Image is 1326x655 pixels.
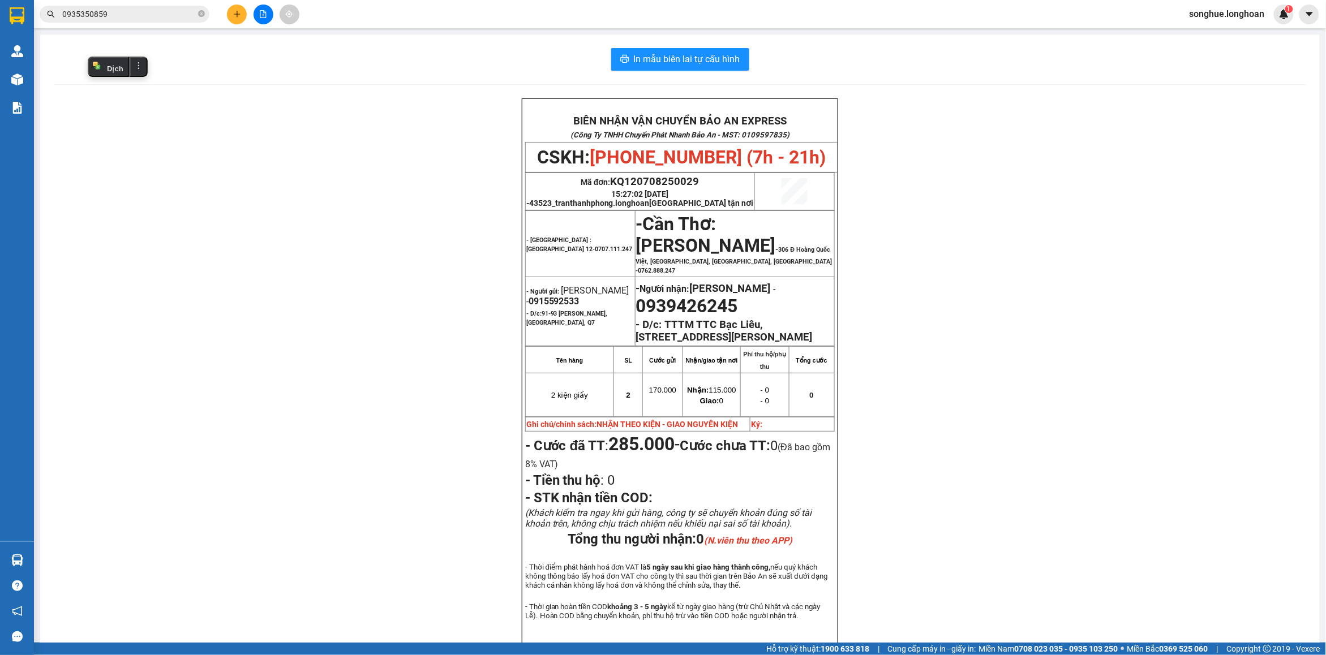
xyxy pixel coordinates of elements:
sup: 1 [1285,5,1293,13]
span: Cần Thơ: [PERSON_NAME] [636,213,776,256]
span: | [1217,643,1218,655]
strong: 5 ngày sau khi giao hàng thành công, [647,563,771,571]
span: Tổng thu người nhận: [568,531,792,547]
span: 306 Đ Hoàng Quốc Việt, [GEOGRAPHIC_DATA], [GEOGRAPHIC_DATA], [GEOGRAPHIC_DATA] - [636,246,832,274]
span: [PHONE_NUMBER] (7h - 21h) [590,146,826,168]
strong: khoảng 3 - 5 ngày [608,602,668,611]
span: 1 [1287,5,1291,13]
strong: Ghi chú/chính sách: [526,420,739,429]
button: file-add [254,5,273,24]
strong: Tên hàng [556,357,583,364]
span: 0 [604,472,615,488]
strong: - D/c: [526,310,608,326]
strong: 285.000 [608,433,675,455]
span: - STK nhận tiền COD: [525,490,653,506]
strong: Tổng cước [796,357,827,364]
span: Cung cấp máy in - giấy in: [888,643,976,655]
span: - Thời điểm phát hành hoá đơn VAT là nếu quý khách không thông báo lấy hoá đơn VAT cho công ty th... [525,563,827,589]
input: Tìm tên, số ĐT hoặc mã đơn [62,8,196,20]
span: Mã đơn: [581,178,700,187]
span: 0 [696,531,792,547]
button: plus [227,5,247,24]
span: CSKH: [537,146,826,168]
strong: - Người gửi: [526,288,560,295]
strong: 1900 633 818 [821,644,869,653]
img: icon-new-feature [1279,9,1289,19]
span: printer [620,54,629,65]
span: Hỗ trợ kỹ thuật: [766,643,869,655]
span: ⚪️ [1121,647,1125,651]
span: [GEOGRAPHIC_DATA] tận nơi [650,199,754,208]
strong: 0708 023 035 - 0935 103 250 [1015,644,1118,653]
strong: Cước gửi [649,357,676,364]
span: Miền Nam [979,643,1118,655]
span: - [608,433,680,455]
img: warehouse-icon [11,74,23,85]
span: 0 [810,391,814,399]
strong: Nhận/giao tận nơi [686,357,738,364]
strong: Giao: [700,397,719,405]
span: songhue.longhoan [1181,7,1274,21]
span: 91-93 [PERSON_NAME], [GEOGRAPHIC_DATA], Q7 [526,310,608,326]
span: Miền Bắc [1127,643,1208,655]
span: 0939426245 [636,295,738,317]
span: notification [12,606,23,617]
strong: Phí thu hộ/phụ thu [744,351,787,370]
span: 0707.111.247 [595,245,633,253]
span: file-add [259,10,267,18]
strong: 0369 525 060 [1160,644,1208,653]
span: - 0 [761,397,770,405]
strong: - [636,282,771,295]
span: KQ120708250029 [611,175,700,188]
strong: (Công Ty TNHH Chuyển Phát Nhanh Bảo An - MST: 0109597835) [570,131,789,139]
span: 0762.888.247 [638,267,676,274]
strong: BIÊN NHẬN VẬN CHUYỂN BẢO AN EXPRESS [573,115,787,127]
img: warehouse-icon [11,45,23,57]
strong: - Tiền thu hộ [525,472,601,488]
strong: Nhận: [687,386,709,394]
strong: Cước chưa TT: [680,438,770,454]
span: close-circle [198,10,205,17]
span: | [878,643,879,655]
span: 2 [626,391,630,399]
span: aim [285,10,293,18]
span: copyright [1263,645,1271,653]
span: NHẬN THEO KIỆN - GIAO NGUYÊN KIỆN [597,420,739,429]
span: caret-down [1304,9,1315,19]
span: 15:27:02 [DATE] - [526,189,754,208]
span: - Thời gian hoàn tiền COD kể từ ngày giao hàng (trừ Chủ Nhật và các ngày Lễ). Hoàn COD bằng chuyể... [525,602,821,620]
span: search [47,10,55,18]
span: 115.000 [687,386,736,394]
span: - [636,223,832,274]
span: message [12,631,23,642]
span: : [525,438,680,454]
span: plus [233,10,241,18]
span: [PERSON_NAME] - [526,285,629,307]
span: - 0 [761,386,770,394]
span: In mẫu biên lai tự cấu hình [634,52,740,66]
strong: Ký: [751,420,762,429]
button: printerIn mẫu biên lai tự cấu hình [611,48,749,71]
button: aim [280,5,299,24]
img: warehouse-icon [11,554,23,566]
img: solution-icon [11,102,23,114]
span: 2 kiện giấy [551,391,588,399]
span: 43523_tranthanhphong.longhoan [529,199,754,208]
span: 170.000 [649,386,676,394]
strong: - Cước đã TT [525,438,606,454]
span: 0915592533 [529,296,580,307]
strong: - D/c: [636,318,662,331]
span: 0 [700,397,723,405]
span: question-circle [12,580,23,591]
span: close-circle [198,9,205,20]
strong: SL [625,357,633,364]
span: (Khách kiểm tra ngay khi gửi hàng, công ty sẽ chuyển khoản đúng số tài khoản trên, không chịu trá... [525,507,812,529]
button: caret-down [1299,5,1319,24]
span: : [525,472,615,488]
span: Người nhận: [640,283,771,294]
span: - [636,213,643,235]
strong: TTTM TTC Bạc Liêu, [STREET_ADDRESS][PERSON_NAME] [636,318,813,343]
span: - [GEOGRAPHIC_DATA] : [GEOGRAPHIC_DATA] 12- [526,236,633,253]
em: (N.viên thu theo APP) [704,535,792,546]
img: logo-vxr [10,7,24,24]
